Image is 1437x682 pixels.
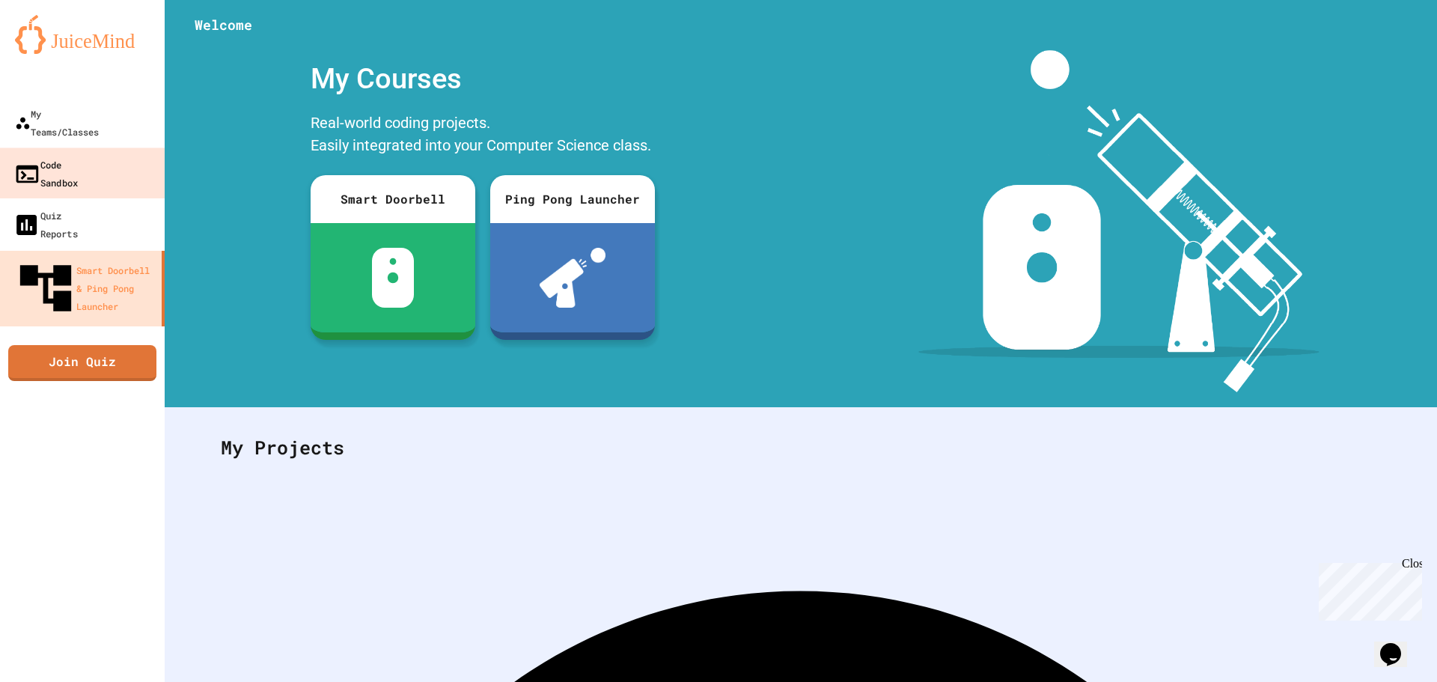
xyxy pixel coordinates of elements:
[15,258,156,319] div: Smart Doorbell & Ping Pong Launcher
[918,50,1319,392] img: banner-image-my-projects.png
[540,248,606,308] img: ppl-with-ball.png
[1374,622,1422,667] iframe: chat widget
[311,175,475,223] div: Smart Doorbell
[14,156,78,192] div: Code Sandbox
[206,418,1396,477] div: My Projects
[490,175,655,223] div: Ping Pong Launcher
[15,105,99,141] div: My Teams/Classes
[8,345,156,381] a: Join Quiz
[6,6,103,95] div: Chat with us now!Close
[303,108,662,164] div: Real-world coding projects. Easily integrated into your Computer Science class.
[372,248,415,308] img: sdb-white.svg
[13,206,78,243] div: Quiz Reports
[15,15,150,54] img: logo-orange.svg
[303,50,662,108] div: My Courses
[1313,557,1422,621] iframe: chat widget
